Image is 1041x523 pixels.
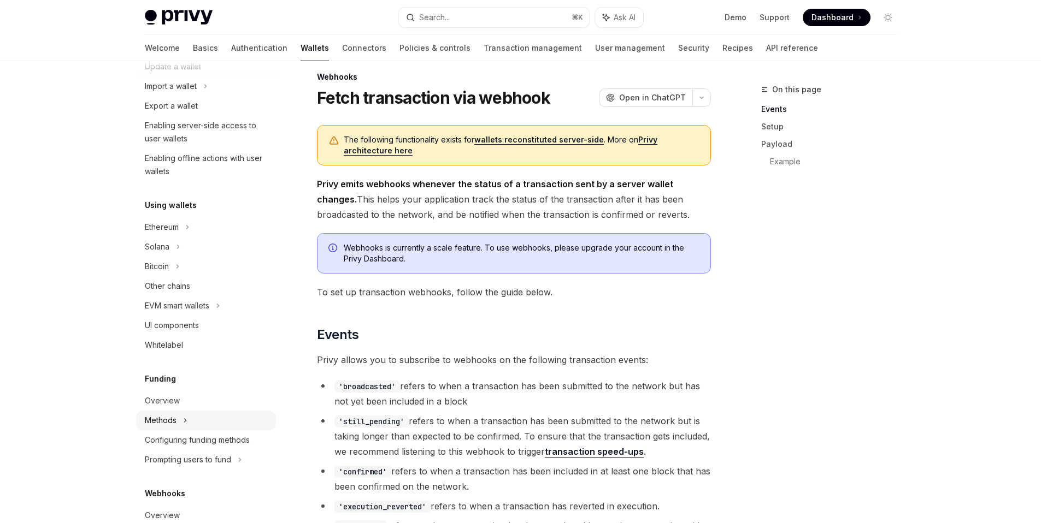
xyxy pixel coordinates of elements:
a: Example [770,153,905,170]
svg: Info [328,243,339,254]
a: Dashboard [803,9,871,26]
img: light logo [145,10,213,25]
code: 'broadcasted' [334,381,400,393]
div: Solana [145,240,169,253]
a: UI components [136,316,276,335]
a: Enabling server-side access to user wallets [136,116,276,148]
a: Transaction management [484,35,582,61]
div: Whitelabel [145,338,183,352]
a: Setup [761,118,905,135]
button: Ask AI [595,8,643,27]
a: transaction speed-ups [545,446,644,457]
li: refers to when a transaction has been submitted to the network but has not yet been included in a... [317,378,711,409]
svg: Warning [328,135,339,146]
span: Events [317,326,358,343]
span: The following functionality exists for . More on [344,134,699,156]
div: UI components [145,319,199,332]
div: Webhooks [317,72,711,82]
a: Policies & controls [399,35,470,61]
div: Other chains [145,280,190,293]
a: Connectors [342,35,386,61]
h1: Fetch transaction via webhook [317,88,550,108]
a: Wallets [301,35,329,61]
div: Methods [145,414,177,427]
a: Welcome [145,35,180,61]
div: Export a wallet [145,99,198,112]
button: Search...⌘K [398,8,590,27]
h5: Funding [145,372,176,385]
code: 'execution_reverted' [334,501,431,513]
a: Security [678,35,709,61]
strong: Privy emits webhooks whenever the status of a transaction sent by a server wallet changes. [317,179,673,205]
div: Search... [419,11,450,24]
code: 'still_pending' [334,415,409,427]
div: Import a wallet [145,80,197,93]
span: To set up transaction webhooks, follow the guide below. [317,284,711,300]
div: Enabling server-side access to user wallets [145,119,269,145]
div: Ethereum [145,221,179,234]
a: Payload [761,135,905,153]
li: refers to when a transaction has been submitted to the network but is taking longer than expected... [317,413,711,459]
span: On this page [772,83,821,96]
span: Dashboard [811,12,854,23]
a: Other chains [136,276,276,296]
a: Demo [725,12,746,23]
li: refers to when a transaction has reverted in execution. [317,498,711,514]
a: Authentication [231,35,287,61]
li: refers to when a transaction has been included in at least one block that has been confirmed on t... [317,463,711,494]
div: Configuring funding methods [145,433,250,447]
h5: Webhooks [145,487,185,500]
a: Overview [136,391,276,411]
span: This helps your application track the status of the transaction after it has been broadcasted to ... [317,176,711,222]
a: Support [760,12,790,23]
a: Events [761,100,905,118]
div: Prompting users to fund [145,453,231,466]
a: Export a wallet [136,96,276,116]
a: Configuring funding methods [136,430,276,450]
span: Ask AI [614,12,636,23]
a: Basics [193,35,218,61]
code: 'confirmed' [334,466,391,478]
div: Overview [145,509,180,522]
a: Recipes [722,35,753,61]
span: Webhooks is currently a scale feature. To use webhooks, please upgrade your account in the Privy ... [344,242,699,264]
span: Privy allows you to subscribe to webhooks on the following transaction events: [317,352,711,367]
span: Open in ChatGPT [619,92,686,103]
div: Overview [145,394,180,407]
div: EVM smart wallets [145,299,209,312]
a: Whitelabel [136,335,276,355]
h5: Using wallets [145,199,197,212]
button: Open in ChatGPT [599,88,692,107]
span: ⌘ K [572,13,583,22]
div: Enabling offline actions with user wallets [145,152,269,178]
button: Toggle dark mode [879,9,897,26]
a: wallets reconstituted server-side [474,135,604,145]
div: Bitcoin [145,260,169,273]
a: User management [595,35,665,61]
a: API reference [766,35,818,61]
a: Enabling offline actions with user wallets [136,148,276,181]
